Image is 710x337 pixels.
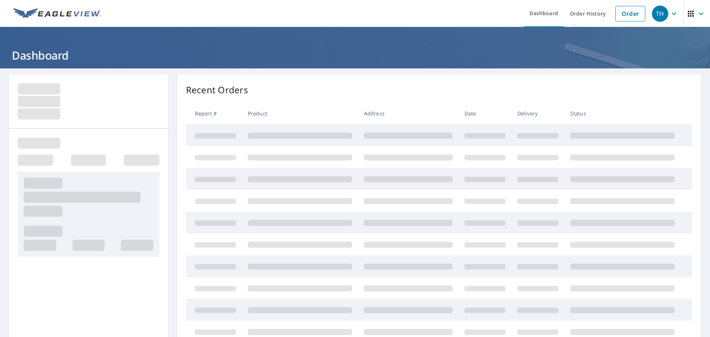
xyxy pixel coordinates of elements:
[459,102,511,124] th: Date
[615,6,645,21] a: Order
[242,102,358,124] th: Product
[652,6,668,22] div: TH
[9,48,701,63] h1: Dashboard
[564,102,680,124] th: Status
[511,102,564,124] th: Delivery
[13,8,101,19] img: EV Logo
[186,102,242,124] th: Report #
[186,83,248,97] p: Recent Orders
[358,102,459,124] th: Address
